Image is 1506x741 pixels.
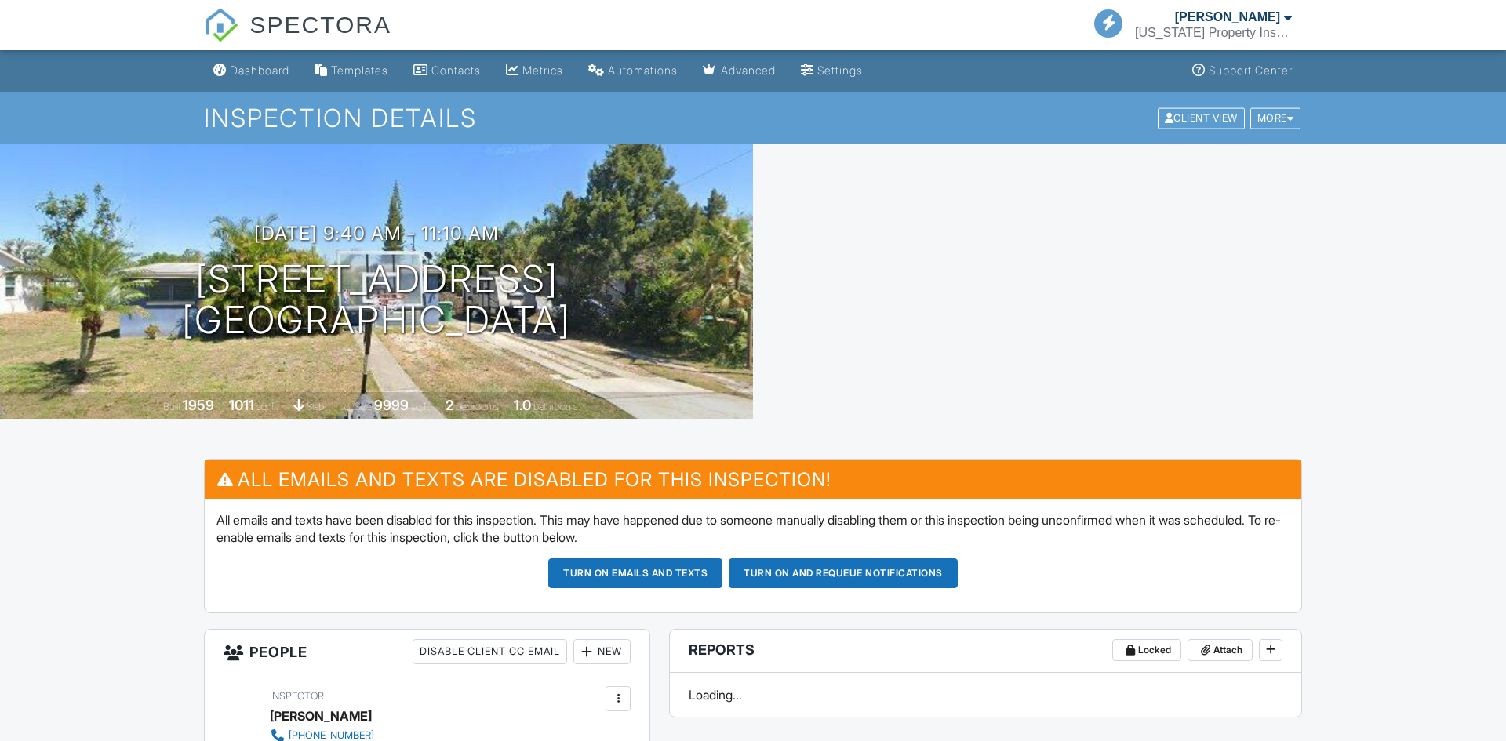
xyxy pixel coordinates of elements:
[331,64,388,77] div: Templates
[229,397,254,413] div: 1011
[256,401,278,412] span: sq. ft.
[407,56,487,85] a: Contacts
[1209,64,1293,77] div: Support Center
[1175,9,1280,25] div: [PERSON_NAME]
[573,639,631,664] div: New
[339,401,372,412] span: Lot Size
[204,104,1302,132] h1: Inspection Details
[817,64,863,77] div: Settings
[205,630,649,674] h3: People
[270,704,372,728] div: [PERSON_NAME]
[413,639,567,664] div: Disable Client CC Email
[1135,25,1292,41] div: Florida Property Inspections, Inc.
[183,397,214,413] div: 1959
[500,56,569,85] a: Metrics
[207,56,296,85] a: Dashboard
[548,558,722,588] button: Turn on emails and texts
[204,8,238,42] img: The Best Home Inspection Software - Spectora
[608,64,678,77] div: Automations
[729,558,958,588] button: Turn on and Requeue Notifications
[374,397,409,413] div: 9999
[721,64,776,77] div: Advanced
[582,56,684,85] a: Automations (Basic)
[514,397,531,413] div: 1.0
[522,64,563,77] div: Metrics
[411,401,431,412] span: sq.ft.
[446,397,453,413] div: 2
[1158,107,1245,129] div: Client View
[254,223,499,244] h3: [DATE] 9:40 am - 11:10 am
[456,401,499,412] span: bedrooms
[182,259,571,342] h1: [STREET_ADDRESS] [GEOGRAPHIC_DATA]
[795,56,869,85] a: Settings
[205,460,1301,499] h3: All emails and texts are disabled for this inspection!
[1156,111,1249,123] a: Client View
[1250,107,1301,129] div: More
[270,690,324,702] span: Inspector
[431,64,481,77] div: Contacts
[533,401,578,412] span: bathrooms
[249,8,391,41] span: SPECTORA
[697,56,782,85] a: Advanced
[230,64,289,77] div: Dashboard
[204,24,391,53] a: SPECTORA
[216,511,1290,547] p: All emails and texts have been disabled for this inspection. This may have happened due to someon...
[1186,56,1299,85] a: Support Center
[163,401,180,412] span: Built
[308,56,395,85] a: Templates
[307,401,324,412] span: slab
